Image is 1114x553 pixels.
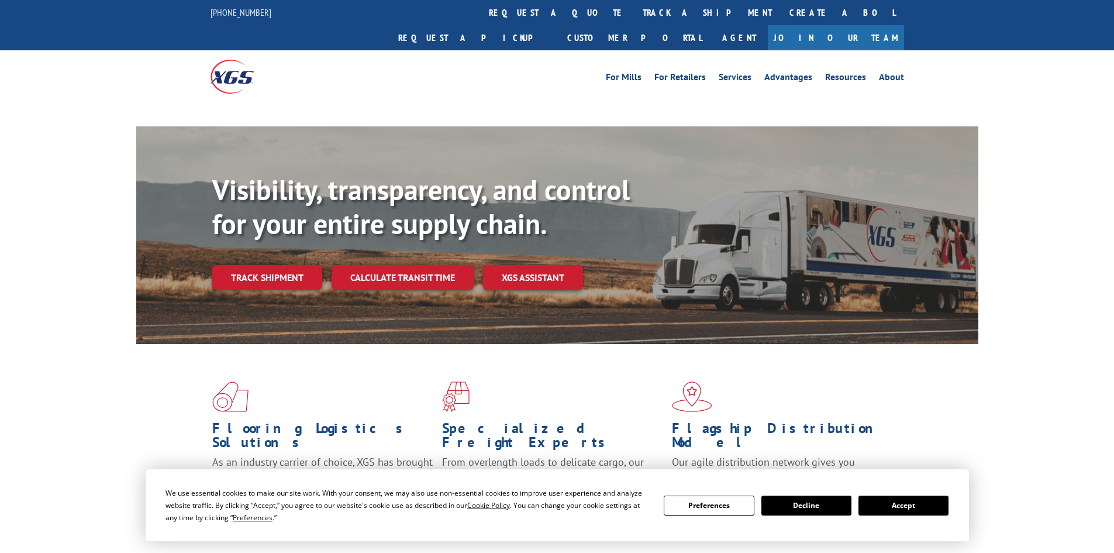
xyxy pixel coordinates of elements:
a: Services [719,73,751,85]
a: About [879,73,904,85]
img: xgs-icon-flagship-distribution-model-red [672,382,712,412]
button: Preferences [664,496,754,516]
img: xgs-icon-total-supply-chain-intelligence-red [212,382,249,412]
h1: Specialized Freight Experts [442,421,663,455]
a: For Retailers [654,73,706,85]
span: Preferences [233,513,273,523]
p: From overlength loads to delicate cargo, our experienced staff knows the best way to move your fr... [442,455,663,507]
button: Decline [761,496,851,516]
h1: Flagship Distribution Model [672,421,893,455]
a: For Mills [606,73,642,85]
span: Cookie Policy [467,500,510,510]
a: XGS ASSISTANT [483,265,583,290]
a: Resources [825,73,866,85]
span: As an industry carrier of choice, XGS has brought innovation and dedication to flooring logistics... [212,455,433,497]
a: Agent [711,25,768,50]
a: Request a pickup [389,25,558,50]
a: [PHONE_NUMBER] [211,6,271,18]
a: Calculate transit time [332,265,474,290]
button: Accept [858,496,949,516]
span: Our agile distribution network gives you nationwide inventory management on demand. [672,455,887,483]
a: Advantages [764,73,812,85]
div: Cookie Consent Prompt [146,469,969,541]
b: Visibility, transparency, and control for your entire supply chain. [212,171,630,242]
a: Track shipment [212,265,322,290]
h1: Flooring Logistics Solutions [212,421,433,455]
a: Customer Portal [558,25,711,50]
a: Join Our Team [768,25,904,50]
img: xgs-icon-focused-on-flooring-red [442,382,470,412]
div: We use essential cookies to make our site work. With your consent, we may also use non-essential ... [165,487,650,524]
